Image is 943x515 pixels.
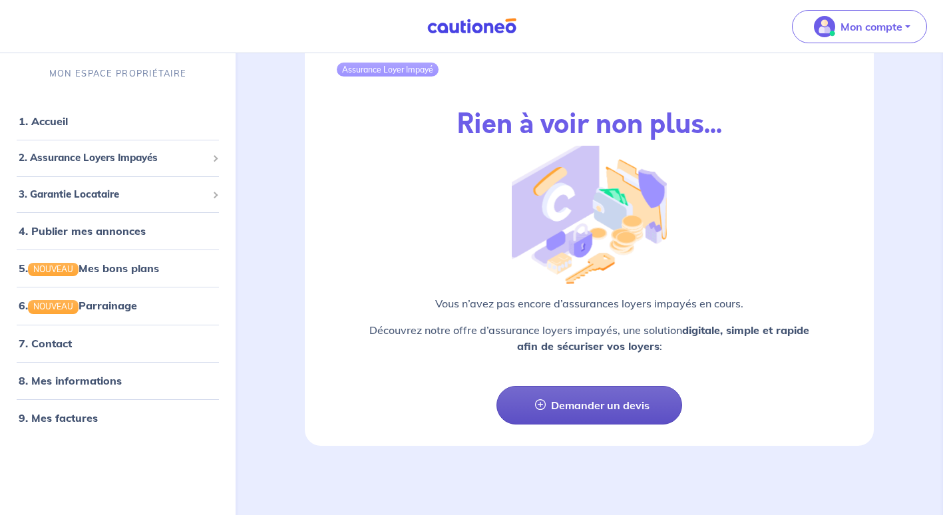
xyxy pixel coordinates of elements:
p: Découvrez notre offre d’assurance loyers impayés, une solution : [337,322,842,354]
div: 7. Contact [5,330,230,357]
a: 4. Publier mes annonces [19,225,146,238]
img: Cautioneo [422,18,522,35]
a: 9. Mes factures [19,411,98,425]
a: 6.NOUVEAUParrainage [19,299,137,313]
a: 1. Accueil [19,115,68,128]
div: 3. Garantie Locataire [5,182,230,208]
h2: Rien à voir non plus... [457,108,722,140]
p: MON ESPACE PROPRIÉTAIRE [49,67,186,80]
div: 6.NOUVEAUParrainage [5,293,230,319]
div: 9. Mes factures [5,405,230,431]
p: Mon compte [841,19,902,35]
a: 7. Contact [19,337,72,350]
img: illu_account_valid_menu.svg [814,16,835,37]
div: 8. Mes informations [5,367,230,394]
div: 5.NOUVEAUMes bons plans [5,256,230,282]
img: illu_empty_gli.png [512,135,666,285]
a: 8. Mes informations [19,374,122,387]
button: illu_account_valid_menu.svgMon compte [792,10,927,43]
div: 1. Accueil [5,108,230,135]
div: 2. Assurance Loyers Impayés [5,146,230,172]
div: 4. Publier mes annonces [5,218,230,245]
span: 2. Assurance Loyers Impayés [19,151,207,166]
p: Vous n’avez pas encore d’assurances loyers impayés en cours. [337,295,842,311]
span: 3. Garantie Locataire [19,187,207,202]
a: Demander un devis [496,386,682,425]
div: Assurance Loyer Impayé [337,63,439,76]
a: 5.NOUVEAUMes bons plans [19,262,159,275]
